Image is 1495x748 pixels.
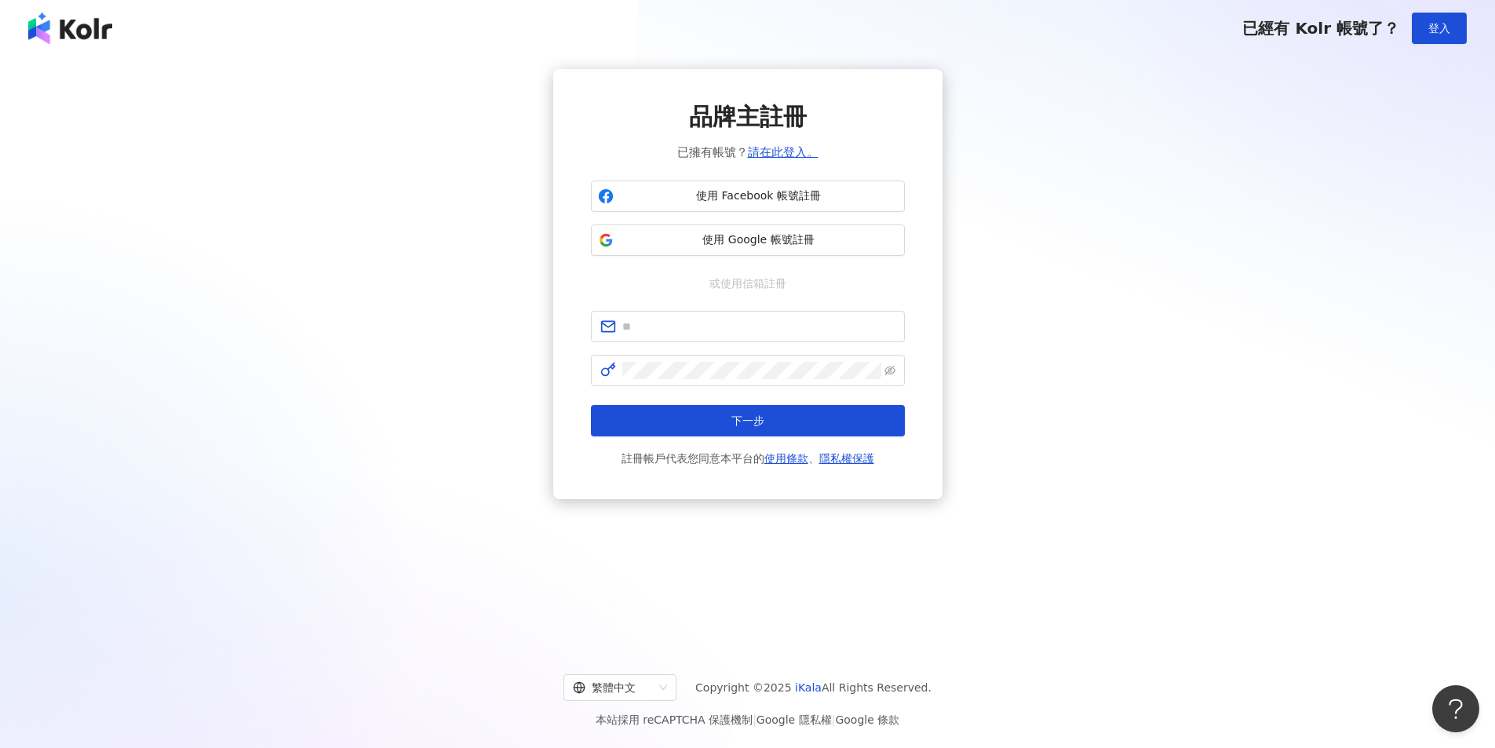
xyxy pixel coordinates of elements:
[698,275,797,292] span: 或使用信箱註冊
[620,188,898,204] span: 使用 Facebook 帳號註冊
[591,224,905,256] button: 使用 Google 帳號註冊
[1428,22,1450,35] span: 登入
[748,145,819,159] a: 請在此登入。
[832,713,836,726] span: |
[835,713,899,726] a: Google 條款
[753,713,757,726] span: |
[596,710,899,729] span: 本站採用 reCAPTCHA 保護機制
[573,675,653,700] div: 繁體中文
[795,681,822,694] a: iKala
[622,449,874,468] span: 註冊帳戶代表您同意本平台的 、
[884,365,895,376] span: eye-invisible
[591,181,905,212] button: 使用 Facebook 帳號註冊
[591,405,905,436] button: 下一步
[695,678,932,697] span: Copyright © 2025 All Rights Reserved.
[764,452,808,465] a: 使用條款
[1412,13,1467,44] button: 登入
[819,452,874,465] a: 隱私權保護
[1432,685,1479,732] iframe: Help Scout Beacon - Open
[757,713,832,726] a: Google 隱私權
[1242,19,1399,38] span: 已經有 Kolr 帳號了？
[677,143,819,162] span: 已擁有帳號？
[28,13,112,44] img: logo
[689,100,807,133] span: 品牌主註冊
[731,414,764,427] span: 下一步
[620,232,898,248] span: 使用 Google 帳號註冊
